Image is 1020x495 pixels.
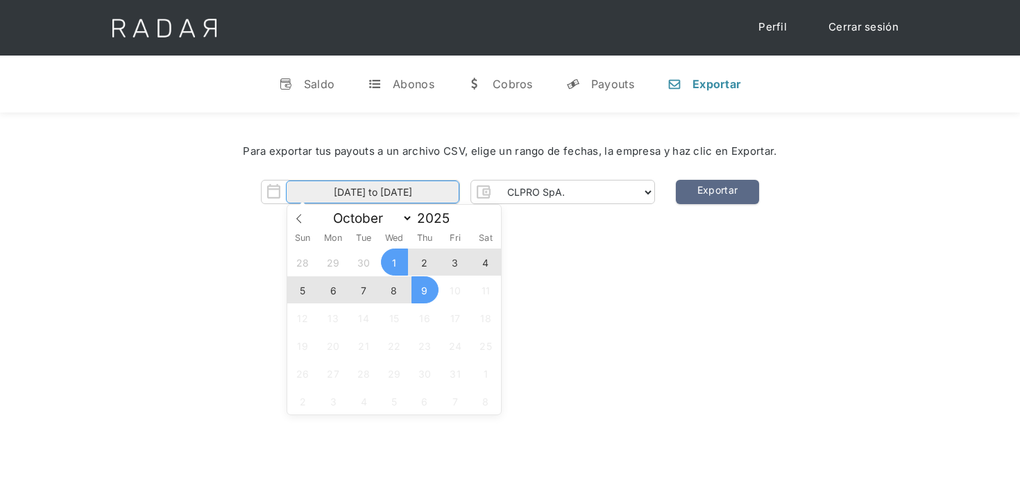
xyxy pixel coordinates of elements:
[442,332,469,359] span: October 24, 2025
[413,210,463,226] input: Year
[261,180,655,204] form: Form
[350,249,377,276] span: September 30, 2025
[473,332,500,359] span: October 25, 2025
[440,234,470,243] span: Fri
[368,77,382,91] div: t
[442,249,469,276] span: October 3, 2025
[692,77,741,91] div: Exportar
[668,77,681,91] div: n
[289,332,316,359] span: October 19, 2025
[381,360,408,387] span: October 29, 2025
[473,387,500,414] span: November 8, 2025
[411,249,439,276] span: October 2, 2025
[381,304,408,331] span: October 15, 2025
[566,77,580,91] div: y
[320,304,347,331] span: October 13, 2025
[350,304,377,331] span: October 14, 2025
[411,332,439,359] span: October 23, 2025
[350,387,377,414] span: November 4, 2025
[676,180,759,204] a: Exportar
[320,360,347,387] span: October 27, 2025
[409,234,440,243] span: Thu
[289,304,316,331] span: October 12, 2025
[320,332,347,359] span: October 20, 2025
[411,304,439,331] span: October 16, 2025
[279,77,293,91] div: v
[381,276,408,303] span: October 8, 2025
[289,249,316,276] span: September 28, 2025
[745,14,801,41] a: Perfil
[350,360,377,387] span: October 28, 2025
[473,360,500,387] span: November 1, 2025
[470,234,501,243] span: Sat
[473,249,500,276] span: October 4, 2025
[289,276,316,303] span: October 5, 2025
[320,276,347,303] span: October 6, 2025
[379,234,409,243] span: Wed
[442,304,469,331] span: October 17, 2025
[442,276,469,303] span: October 10, 2025
[42,144,978,160] div: Para exportar tus payouts a un archivo CSV, elige un rango de fechas, la empresa y haz clic en Ex...
[289,360,316,387] span: October 26, 2025
[591,77,634,91] div: Payouts
[381,249,408,276] span: October 1, 2025
[393,77,434,91] div: Abonos
[473,276,500,303] span: October 11, 2025
[411,387,439,414] span: November 6, 2025
[320,249,347,276] span: September 29, 2025
[381,387,408,414] span: November 5, 2025
[411,360,439,387] span: October 30, 2025
[318,234,348,243] span: Mon
[326,210,413,227] select: Month
[442,387,469,414] span: November 7, 2025
[320,387,347,414] span: November 3, 2025
[815,14,912,41] a: Cerrar sesión
[304,77,335,91] div: Saldo
[411,276,439,303] span: October 9, 2025
[350,332,377,359] span: October 21, 2025
[493,77,533,91] div: Cobros
[289,387,316,414] span: November 2, 2025
[468,77,482,91] div: w
[350,276,377,303] span: October 7, 2025
[287,234,318,243] span: Sun
[381,332,408,359] span: October 22, 2025
[348,234,379,243] span: Tue
[442,360,469,387] span: October 31, 2025
[473,304,500,331] span: October 18, 2025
